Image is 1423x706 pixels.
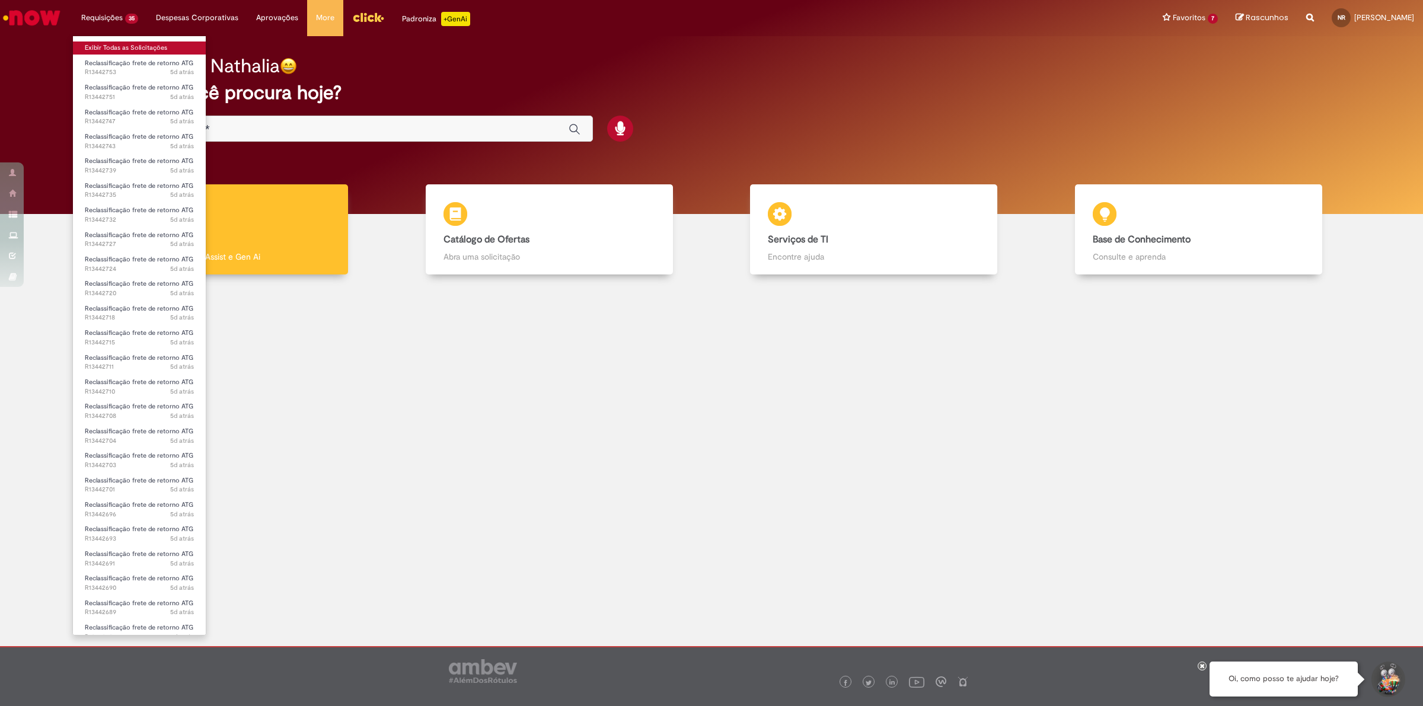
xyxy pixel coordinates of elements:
[170,534,194,543] span: 5d atrás
[170,239,194,248] time: 25/08/2025 08:27:44
[85,427,193,436] span: Reclassificação frete de retorno ATG
[170,92,194,101] span: 5d atrás
[85,68,194,77] span: R13442753
[170,117,194,126] time: 25/08/2025 08:31:33
[85,117,194,126] span: R13442747
[85,402,193,411] span: Reclassificação frete de retorno ATG
[170,239,194,248] span: 5d atrás
[85,378,193,386] span: Reclassificação frete de retorno ATG
[441,12,470,26] p: +GenAi
[85,485,194,494] span: R13442701
[85,362,194,372] span: R13442711
[889,679,895,686] img: logo_footer_linkedin.png
[449,659,517,683] img: logo_footer_ambev_rotulo_gray.png
[118,82,1305,103] h2: O que você procura hoje?
[170,338,194,347] time: 25/08/2025 08:24:37
[73,180,206,202] a: Aberto R13442735 : Reclassificação frete de retorno ATG
[85,190,194,200] span: R13442735
[170,559,194,568] time: 25/08/2025 08:18:40
[170,411,194,420] span: 5d atrás
[73,572,206,594] a: Aberto R13442690 : Reclassificação frete de retorno ATG
[711,184,1036,275] a: Serviços de TI Encontre ajuda
[72,36,206,635] ul: Requisições
[73,597,206,619] a: Aberto R13442689 : Reclassificação frete de retorno ATG
[1236,12,1288,24] a: Rascunhos
[85,353,193,362] span: Reclassificação frete de retorno ATG
[170,92,194,101] time: 25/08/2025 08:31:58
[85,534,194,544] span: R13442693
[85,461,194,470] span: R13442703
[85,451,193,460] span: Reclassificação frete de retorno ATG
[170,362,194,371] span: 5d atrás
[170,608,194,616] span: 5d atrás
[909,674,924,689] img: logo_footer_youtube.png
[85,599,193,608] span: Reclassificação frete de retorno ATG
[843,680,848,686] img: logo_footer_facebook.png
[170,68,194,76] time: 25/08/2025 08:32:25
[170,289,194,298] span: 5d atrás
[256,12,298,24] span: Aprovações
[73,449,206,471] a: Aberto R13442703 : Reclassificação frete de retorno ATG
[85,231,193,239] span: Reclassificação frete de retorno ATG
[170,559,194,568] span: 5d atrás
[170,387,194,396] span: 5d atrás
[170,485,194,494] time: 25/08/2025 08:20:21
[85,108,193,117] span: Reclassificação frete de retorno ATG
[1036,184,1361,275] a: Base de Conhecimento Consulte e aprenda
[170,264,194,273] time: 25/08/2025 08:26:20
[768,234,828,245] b: Serviços de TI
[768,251,979,263] p: Encontre ajuda
[73,57,206,79] a: Aberto R13442753 : Reclassificação frete de retorno ATG
[170,510,194,519] time: 25/08/2025 08:19:51
[170,142,194,151] span: 5d atrás
[73,376,206,398] a: Aberto R13442710 : Reclassificação frete de retorno ATG
[170,142,194,151] time: 25/08/2025 08:30:52
[958,676,968,687] img: logo_footer_naosei.png
[85,411,194,421] span: R13442708
[170,485,194,494] span: 5d atrás
[316,12,334,24] span: More
[1354,12,1414,23] span: [PERSON_NAME]
[170,190,194,199] time: 25/08/2025 08:29:32
[85,525,193,534] span: Reclassificação frete de retorno ATG
[170,362,194,371] time: 25/08/2025 08:23:35
[1338,14,1345,21] span: NR
[444,251,655,263] p: Abra uma solicitação
[73,548,206,570] a: Aberto R13442691 : Reclassificação frete de retorno ATG
[85,279,193,288] span: Reclassificação frete de retorno ATG
[85,328,193,337] span: Reclassificação frete de retorno ATG
[81,12,123,24] span: Requisições
[352,8,384,26] img: click_logo_yellow_360x200.png
[73,523,206,545] a: Aberto R13442693 : Reclassificação frete de retorno ATG
[85,583,194,593] span: R13442690
[866,680,872,686] img: logo_footer_twitter.png
[73,81,206,103] a: Aberto R13442751 : Reclassificação frete de retorno ATG
[85,510,194,519] span: R13442696
[85,574,193,583] span: Reclassificação frete de retorno ATG
[73,474,206,496] a: Aberto R13442701 : Reclassificação frete de retorno ATG
[125,14,138,24] span: 35
[170,68,194,76] span: 5d atrás
[85,623,193,632] span: Reclassificação frete de retorno ATG
[85,304,193,313] span: Reclassificação frete de retorno ATG
[119,251,330,263] p: Tirar dúvidas com Lupi Assist e Gen Ai
[170,583,194,592] time: 25/08/2025 08:18:05
[170,215,194,224] span: 5d atrás
[73,400,206,422] a: Aberto R13442708 : Reclassificação frete de retorno ATG
[85,313,194,322] span: R13442718
[85,289,194,298] span: R13442720
[170,608,194,616] time: 25/08/2025 08:17:29
[85,132,193,141] span: Reclassificação frete de retorno ATG
[1370,662,1405,697] button: Iniciar Conversa de Suporte
[170,461,194,469] span: 5d atrás
[170,583,194,592] span: 5d atrás
[85,156,193,165] span: Reclassificação frete de retorno ATG
[936,676,946,687] img: logo_footer_workplace.png
[73,352,206,373] a: Aberto R13442711 : Reclassificação frete de retorno ATG
[170,632,194,641] span: 5d atrás
[387,184,712,275] a: Catálogo de Ofertas Abra uma solicitação
[85,500,193,509] span: Reclassificação frete de retorno ATG
[73,621,206,643] a: Aberto R13442686 : Reclassificação frete de retorno ATG
[1093,251,1304,263] p: Consulte e aprenda
[170,387,194,396] time: 25/08/2025 08:22:57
